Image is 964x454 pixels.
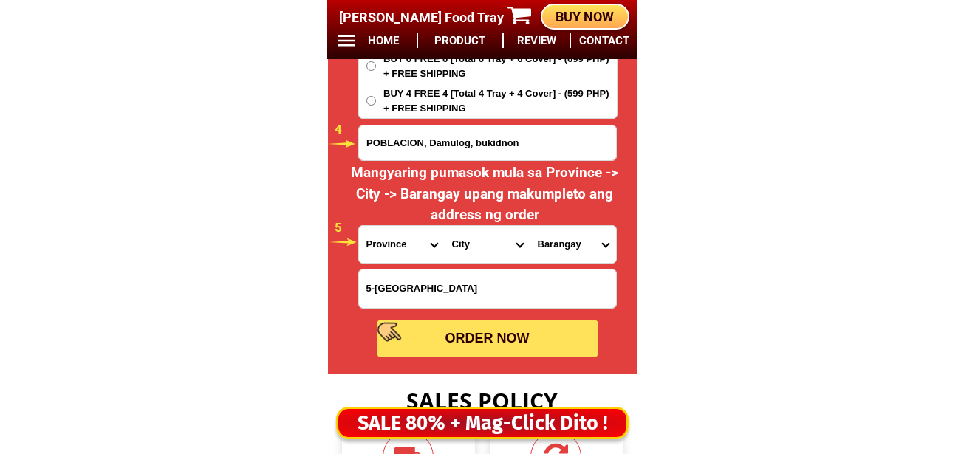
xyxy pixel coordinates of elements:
[383,86,617,115] span: BUY 4 FREE 4 [Total 4 Tray + 4 Cover] - (599 PHP) + FREE SHIPPING
[335,120,357,140] h6: 4
[359,226,445,263] select: Select province
[542,7,628,27] div: BUY NOW
[366,96,376,106] input: BUY 4 FREE 4 [Total 4 Tray + 4 Cover] - (599 PHP) + FREE SHIPPING
[377,329,598,348] div: ORDER NOW
[579,32,629,49] h6: CONTACT
[445,226,530,263] select: Select district
[339,7,513,27] h4: [PERSON_NAME] Food Tray
[530,226,616,263] select: Select commune
[512,32,562,49] h6: REVIEW
[327,384,637,417] h3: SALES POLICY
[425,32,494,49] h6: PRODUCT
[338,408,626,438] div: SALE 80% + Mag-Click Dito !
[358,32,408,49] h6: HOME
[335,220,342,235] span: 5
[351,164,618,223] span: Mangyaring pumasok mula sa Province -> City -> Barangay upang makumpleto ang address ng order
[383,52,617,80] span: BUY 6 FREE 6 [Total 6 Tray + 6 Cover] - (699 PHP) + FREE SHIPPING
[359,269,616,308] input: Input LANDMARKOFLOCATION
[359,125,616,160] input: Input address
[366,61,376,71] input: BUY 6 FREE 6 [Total 6 Tray + 6 Cover] - (699 PHP) + FREE SHIPPING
